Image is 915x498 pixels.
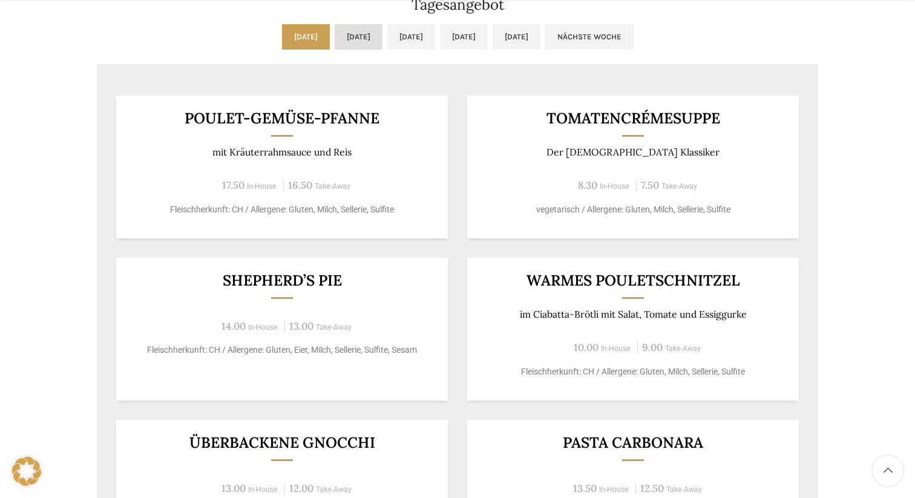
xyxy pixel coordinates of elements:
span: In-House [600,182,629,191]
h3: Warmes Pouletschnitzel [482,273,784,288]
span: 17.50 [222,179,244,192]
a: [DATE] [335,24,382,50]
span: Take-Away [666,485,702,494]
span: In-House [247,182,277,191]
span: 13.00 [289,319,313,333]
p: Der [DEMOGRAPHIC_DATA] Klassiker [482,146,784,158]
a: [DATE] [440,24,488,50]
span: 12.00 [289,482,313,495]
a: [DATE] [493,24,540,50]
p: Fleischherkunft: CH / Allergene: Gluten, Milch, Sellerie, Sulfite [131,203,433,216]
h3: Tomatencrémesuppe [482,111,784,126]
span: Take-Away [316,485,352,494]
span: 13.50 [573,482,597,495]
span: Take-Away [661,182,697,191]
span: 9.00 [642,341,663,354]
span: 14.00 [221,319,246,333]
a: [DATE] [282,24,330,50]
span: 12.50 [640,482,664,495]
p: vegetarisch / Allergene: Gluten, Milch, Sellerie, Sulfite [482,203,784,216]
span: 7.50 [641,179,659,192]
span: Take-Away [665,344,701,353]
span: In-House [248,323,278,332]
p: mit Kräuterrahmsauce und Reis [131,146,433,158]
p: im Ciabatta-Brötli mit Salat, Tomate und Essiggurke [482,309,784,320]
a: Nächste Woche [545,24,634,50]
span: Take-Away [315,182,350,191]
span: 16.50 [288,179,312,192]
span: Take-Away [316,323,352,332]
h3: Poulet-Gemüse-Pfanne [131,111,433,126]
span: In-House [599,485,629,494]
span: 13.00 [221,482,246,495]
a: Scroll to top button [873,456,903,486]
span: In-House [248,485,278,494]
p: Fleischherkunft: CH / Allergene: Gluten, Eier, Milch, Sellerie, Sulfite, Sesam [131,344,433,356]
a: [DATE] [387,24,435,50]
span: 8.30 [578,179,597,192]
p: Fleischherkunft: CH / Allergene: Gluten, Milch, Sellerie, Sulfite [482,365,784,378]
h3: Pasta Carbonara [482,435,784,450]
h3: Shepherd’s Pie [131,273,433,288]
h3: Überbackene Gnocchi [131,435,433,450]
span: In-House [601,344,631,353]
span: 10.00 [574,341,599,354]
